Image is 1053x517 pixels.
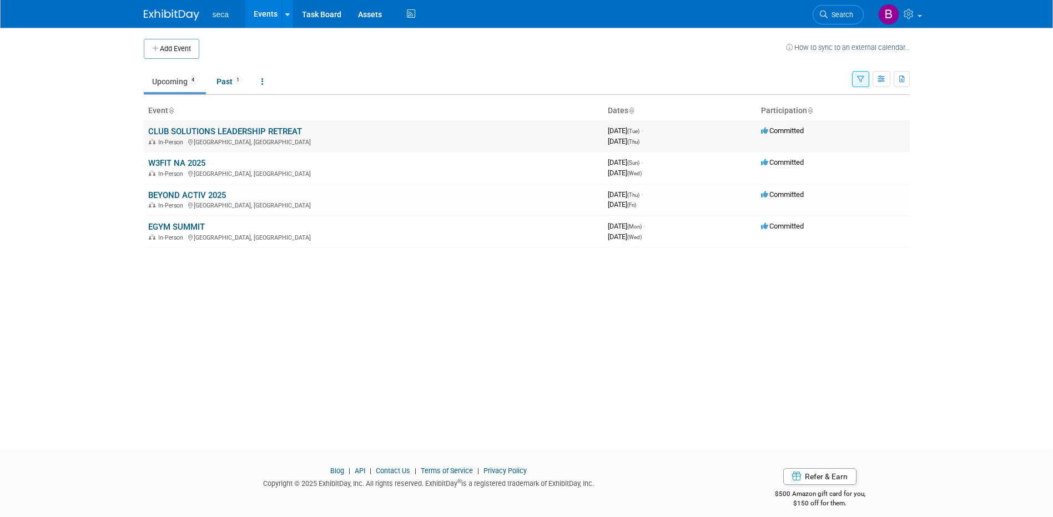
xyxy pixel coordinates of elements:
[761,158,804,166] span: Committed
[144,39,199,59] button: Add Event
[148,190,226,200] a: BEYOND ACTIV 2025
[608,169,642,177] span: [DATE]
[783,468,856,485] a: Refer & Earn
[627,224,642,230] span: (Mon)
[158,202,187,209] span: In-Person
[730,499,910,508] div: $150 off for them.
[608,232,642,241] span: [DATE]
[761,190,804,199] span: Committed
[641,190,643,199] span: -
[148,126,302,136] a: CLUB SOLUTIONS LEADERSHIP RETREAT
[149,234,155,240] img: In-Person Event
[603,102,757,120] th: Dates
[761,126,804,135] span: Committed
[457,478,461,484] sup: ®
[828,11,853,19] span: Search
[608,200,636,209] span: [DATE]
[144,71,206,92] a: Upcoming4
[813,5,864,24] a: Search
[641,158,643,166] span: -
[149,170,155,176] img: In-Person Event
[168,106,174,115] a: Sort by Event Name
[627,160,639,166] span: (Sun)
[608,158,643,166] span: [DATE]
[367,467,374,475] span: |
[148,232,599,241] div: [GEOGRAPHIC_DATA], [GEOGRAPHIC_DATA]
[158,139,187,146] span: In-Person
[148,169,599,178] div: [GEOGRAPHIC_DATA], [GEOGRAPHIC_DATA]
[144,102,603,120] th: Event
[149,202,155,207] img: In-Person Event
[208,71,251,92] a: Past1
[213,10,229,19] span: seca
[730,482,910,508] div: $500 Amazon gift card for you,
[483,467,527,475] a: Privacy Policy
[148,137,599,146] div: [GEOGRAPHIC_DATA], [GEOGRAPHIC_DATA]
[627,202,636,208] span: (Fri)
[158,234,187,241] span: In-Person
[757,102,910,120] th: Participation
[608,222,645,230] span: [DATE]
[376,467,410,475] a: Contact Us
[148,200,599,209] div: [GEOGRAPHIC_DATA], [GEOGRAPHIC_DATA]
[627,139,639,145] span: (Thu)
[149,139,155,144] img: In-Person Event
[144,476,714,489] div: Copyright © 2025 ExhibitDay, Inc. All rights reserved. ExhibitDay is a registered trademark of Ex...
[608,190,643,199] span: [DATE]
[641,126,643,135] span: -
[627,170,642,176] span: (Wed)
[761,222,804,230] span: Committed
[421,467,473,475] a: Terms of Service
[158,170,187,178] span: In-Person
[144,9,199,21] img: ExhibitDay
[608,126,643,135] span: [DATE]
[786,43,910,52] a: How to sync to an external calendar...
[346,467,353,475] span: |
[878,4,899,25] img: Bob Surface
[233,76,243,84] span: 1
[148,158,205,168] a: W3FIT NA 2025
[627,234,642,240] span: (Wed)
[608,137,639,145] span: [DATE]
[330,467,344,475] a: Blog
[807,106,813,115] a: Sort by Participation Type
[475,467,482,475] span: |
[627,192,639,198] span: (Thu)
[627,128,639,134] span: (Tue)
[148,222,205,232] a: EGYM SUMMIT
[188,76,198,84] span: 4
[643,222,645,230] span: -
[628,106,634,115] a: Sort by Start Date
[412,467,419,475] span: |
[355,467,365,475] a: API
